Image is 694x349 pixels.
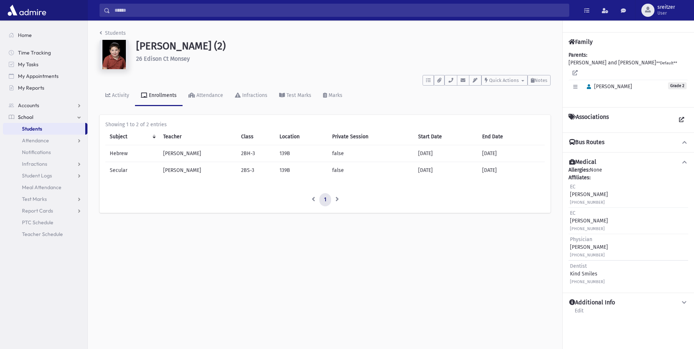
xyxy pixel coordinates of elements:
[22,161,47,167] span: Infractions
[3,82,87,94] a: My Reports
[110,4,569,17] input: Search
[569,166,688,287] div: None
[481,75,528,86] button: Quick Actions
[100,86,135,106] a: Activity
[478,162,545,179] td: [DATE]
[22,231,63,237] span: Teacher Schedule
[570,210,575,216] span: EC
[22,196,47,202] span: Test Marks
[534,78,547,83] span: Notes
[570,236,608,259] div: [PERSON_NAME]
[569,299,688,307] button: Additional Info
[3,146,87,158] a: Notifications
[3,59,87,70] a: My Tasks
[569,174,590,181] b: Affiliates:
[22,219,53,226] span: PTC Schedule
[275,162,328,179] td: 139B
[237,128,275,145] th: Class
[328,145,414,162] td: false
[136,40,551,52] h1: [PERSON_NAME] (2)
[22,137,49,144] span: Attendance
[570,253,605,258] small: [PHONE_NUMBER]
[147,92,177,98] div: Enrollments
[105,121,545,128] div: Showing 1 to 2 of 2 entries
[570,236,592,243] span: Physician
[675,113,688,127] a: View all Associations
[159,162,237,179] td: [PERSON_NAME]
[569,113,609,127] h4: Associations
[22,184,61,191] span: Meal Attendance
[570,184,575,190] span: EC
[22,149,51,155] span: Notifications
[100,40,129,69] img: 9kAAAAAAAAAAAAAAAAAAAAAAAAAAAAAAAAAAAAAAAAAAAAAAAAAAAAAAAAAAAAAAAAAAAAAAAAAAAAAAAAAAAAAAAAAAAAAAA...
[569,139,604,146] h4: Bus Routes
[569,167,590,173] b: Allergies:
[6,3,48,18] img: AdmirePro
[3,205,87,217] a: Report Cards
[570,183,608,206] div: [PERSON_NAME]
[414,128,478,145] th: Start Date
[570,263,587,269] span: Dentist
[22,207,53,214] span: Report Cards
[237,145,275,162] td: 2BH-3
[478,145,545,162] td: [DATE]
[3,70,87,82] a: My Appointments
[3,100,87,111] a: Accounts
[136,55,551,62] h6: 26 Edison Ct Monsey
[478,128,545,145] th: End Date
[569,158,688,166] button: Medical
[285,92,311,98] div: Test Marks
[319,193,331,206] a: 1
[273,86,317,106] a: Test Marks
[229,86,273,106] a: Infractions
[328,128,414,145] th: Private Session
[135,86,183,106] a: Enrollments
[18,73,59,79] span: My Appointments
[3,123,85,135] a: Students
[3,181,87,193] a: Meal Attendance
[18,85,44,91] span: My Reports
[18,49,51,56] span: Time Tracking
[3,111,87,123] a: School
[570,262,605,285] div: Kind Smiles
[110,92,129,98] div: Activity
[105,128,159,145] th: Subject
[18,114,33,120] span: School
[18,102,39,109] span: Accounts
[241,92,267,98] div: Infractions
[105,145,159,162] td: Hebrew
[237,162,275,179] td: 2BS-3
[414,162,478,179] td: [DATE]
[668,82,687,89] span: Grade 2
[195,92,223,98] div: Attendance
[275,145,328,162] td: 139B
[569,139,688,146] button: Bus Routes
[3,217,87,228] a: PTC Schedule
[569,38,593,45] h4: Family
[3,29,87,41] a: Home
[327,92,342,98] div: Marks
[414,145,478,162] td: [DATE]
[3,193,87,205] a: Test Marks
[528,75,551,86] button: Notes
[3,47,87,59] a: Time Tracking
[18,61,38,68] span: My Tasks
[275,128,328,145] th: Location
[574,307,584,320] a: Edit
[3,158,87,170] a: Infractions
[18,32,32,38] span: Home
[570,279,605,284] small: [PHONE_NUMBER]
[22,172,52,179] span: Student Logs
[569,158,596,166] h4: Medical
[569,52,587,58] b: Parents:
[22,125,42,132] span: Students
[3,170,87,181] a: Student Logs
[657,10,675,16] span: User
[183,86,229,106] a: Attendance
[159,145,237,162] td: [PERSON_NAME]
[100,29,126,40] nav: breadcrumb
[159,128,237,145] th: Teacher
[105,162,159,179] td: Secular
[570,209,608,232] div: [PERSON_NAME]
[569,299,615,307] h4: Additional Info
